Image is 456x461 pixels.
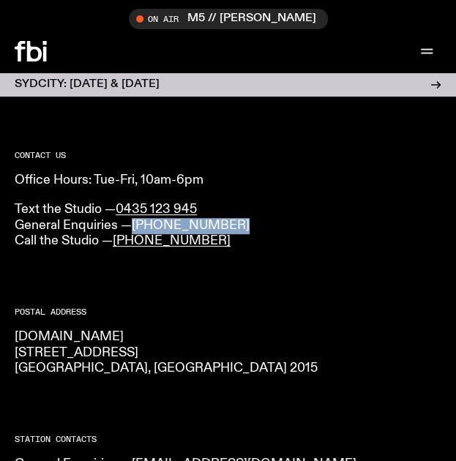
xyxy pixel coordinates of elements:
h2: Station Contacts [15,435,441,443]
h2: Postal Address [15,308,441,316]
p: Office Hours: Tue-Fri, 10am-6pm [15,173,441,189]
p: [DOMAIN_NAME] [STREET_ADDRESS] [GEOGRAPHIC_DATA], [GEOGRAPHIC_DATA] 2015 [15,329,441,377]
a: 0435 123 945 [116,203,197,216]
a: [PHONE_NUMBER] [132,219,250,232]
button: On AirM5 // [PERSON_NAME] [129,9,328,29]
p: Text the Studio — General Enquiries — Call the Studio — [15,202,441,250]
h3: SYDCITY: [DATE] & [DATE] [15,79,160,90]
h2: CONTACT US [15,151,441,160]
a: [PHONE_NUMBER] [113,234,231,247]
